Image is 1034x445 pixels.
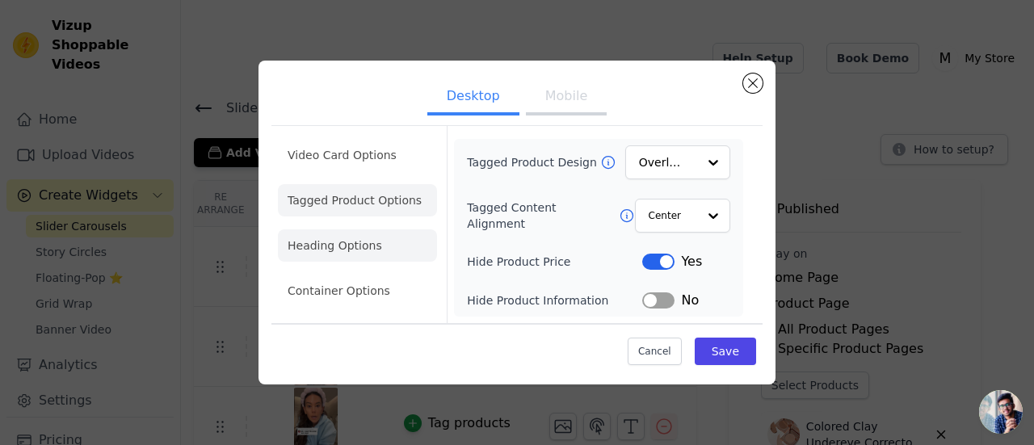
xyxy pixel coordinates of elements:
[467,154,599,170] label: Tagged Product Design
[526,80,607,115] button: Mobile
[695,338,756,365] button: Save
[467,292,642,309] label: Hide Product Information
[979,390,1023,434] a: Open chat
[681,291,699,310] span: No
[467,199,618,232] label: Tagged Content Alignment
[467,254,642,270] label: Hide Product Price
[278,275,437,307] li: Container Options
[278,184,437,216] li: Tagged Product Options
[628,338,682,365] button: Cancel
[427,80,519,115] button: Desktop
[681,252,702,271] span: Yes
[278,139,437,171] li: Video Card Options
[743,73,763,93] button: Close modal
[278,229,437,262] li: Heading Options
